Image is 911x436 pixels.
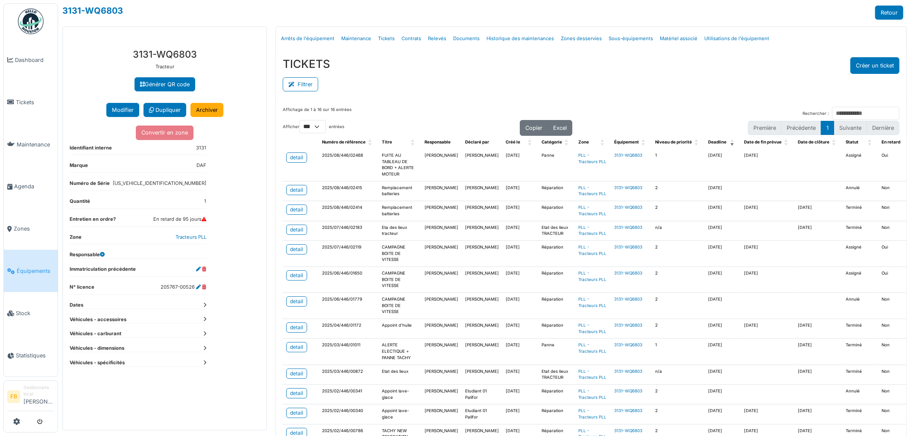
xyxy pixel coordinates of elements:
td: 2025/08/446/02468 [319,149,378,181]
td: [PERSON_NAME] [462,181,502,201]
a: Statistiques [4,334,58,377]
td: 2025/08/446/02414 [319,201,378,221]
td: [DATE] [741,201,794,221]
td: [DATE] [705,293,741,319]
dt: Dates [70,301,206,309]
td: [PERSON_NAME] [421,240,462,266]
td: [DATE] [705,181,741,201]
span: Créé le [506,140,520,144]
td: n/a [652,221,705,240]
label: Rechercher : [803,111,829,117]
td: [DATE] [705,365,741,384]
td: [DATE] [705,149,741,181]
dd: 205767-00526 [161,284,206,291]
span: Deadline: Activate to remove sorting [730,136,735,149]
td: Etat des lieux TRACTEUR [538,221,575,240]
a: Équipements [4,250,58,292]
td: [DATE] [502,240,538,266]
a: Tickets [4,81,58,123]
td: n/a [652,365,705,384]
div: detail [290,389,303,397]
img: Badge_color-CXgf-gQk.svg [18,9,44,34]
td: Assigné [842,266,878,293]
h3: 3131-WQ6803 [70,49,260,60]
li: [PERSON_NAME] [23,384,54,409]
td: [PERSON_NAME] [421,149,462,181]
a: detail [286,205,307,215]
td: [PERSON_NAME] [421,339,462,365]
span: Niveau de priorité: Activate to sort [694,136,700,149]
dt: Identifiant interne [70,144,112,155]
td: 2 [652,181,705,201]
a: FB Gestionnaire local[PERSON_NAME] [7,384,54,411]
select: Afficherentrées [299,120,326,133]
div: detail [290,226,303,234]
td: Terminé [842,365,878,384]
td: [DATE] [794,339,842,365]
a: Zones desservies [557,29,605,49]
td: [PERSON_NAME] [462,266,502,293]
td: [DATE] [502,404,538,424]
td: [DATE] [705,319,741,339]
span: Date de clôture [798,140,829,144]
dt: Zone [70,234,82,244]
td: Réparation [538,384,575,404]
td: FUITE AU TABLEAU DE BORD + ALERTE MOTEUR [378,149,421,181]
a: Tickets [375,29,398,49]
span: Statut: Activate to sort [868,136,873,149]
td: Assigné [842,149,878,181]
td: 2025/07/446/02183 [319,221,378,240]
a: Générer QR code [135,77,195,91]
a: Maintenance [338,29,375,49]
span: Zone [578,140,589,144]
button: Copier [520,120,548,136]
td: 2025/07/446/02119 [319,240,378,266]
div: detail [290,343,303,351]
a: Historique des maintenances [483,29,557,49]
td: [DATE] [794,221,842,240]
span: Niveau de priorité [655,140,692,144]
td: [DATE] [502,149,538,181]
a: PLL - Tracteurs PLL [578,225,606,236]
td: 2025/03/446/01011 [319,339,378,365]
span: Date de fin prévue [744,140,782,144]
a: PLL - Tracteurs PLL [578,342,606,354]
a: 3131-WQ6803 [614,205,642,210]
span: Déclaré par [465,140,489,144]
td: [DATE] [741,319,794,339]
td: [PERSON_NAME] [421,404,462,424]
td: 1 [652,339,705,365]
td: Réparation [538,201,575,221]
div: detail [290,409,303,417]
td: [DATE] [705,201,741,221]
a: 3131-WQ6803 [614,428,642,433]
td: Etudiant 01 Palifor [462,384,502,404]
a: detail [286,225,307,235]
td: [PERSON_NAME] [421,221,462,240]
span: Créé le: Activate to sort [528,136,533,149]
td: [PERSON_NAME] [462,221,502,240]
a: detail [286,185,307,195]
td: [DATE] [502,319,538,339]
td: [PERSON_NAME] [462,365,502,384]
span: Zones [14,225,54,233]
td: [DATE] [705,240,741,266]
dd: 3131 [196,144,206,152]
td: [DATE] [502,293,538,319]
dt: Entretien en ordre? [70,216,116,226]
td: Annulé [842,384,878,404]
a: 3131-WQ6803 [614,225,642,230]
td: [PERSON_NAME] [462,240,502,266]
td: Etat des lieux [378,365,421,384]
a: detail [286,369,307,379]
a: Agenda [4,166,58,208]
a: detail [286,342,307,352]
td: Etudiant 01 Palifor [462,404,502,424]
span: Date de fin prévue: Activate to sort [784,136,789,149]
a: detail [286,408,307,418]
td: Réparation [538,319,575,339]
span: Tickets [16,98,54,106]
a: 3131-WQ6803 [614,389,642,393]
td: Réparation [538,266,575,293]
a: PLL - Tracteurs PLL [578,153,606,164]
